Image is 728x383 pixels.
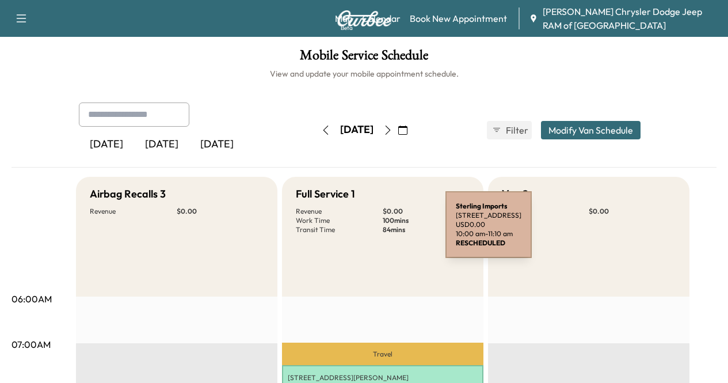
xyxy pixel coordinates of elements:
button: Modify Van Schedule [541,121,641,139]
h5: Airbag Recalls 3 [90,186,166,202]
p: 84 mins [383,225,470,234]
p: USD 0.00 [456,220,521,229]
p: Work Time [296,216,383,225]
div: [DATE] [134,131,189,158]
button: Filter [487,121,532,139]
p: $ 0.00 [383,207,470,216]
a: MapBeta [335,12,353,25]
p: 06:00AM [12,292,52,306]
p: Revenue [90,207,177,216]
span: [PERSON_NAME] Chrysler Dodge Jeep RAM of [GEOGRAPHIC_DATA] [543,5,719,32]
div: [DATE] [189,131,245,158]
b: RESCHEDULED [456,238,505,247]
p: 100 mins [383,216,470,225]
b: Sterling Imports [456,202,508,210]
h6: View and update your mobile appointment schedule. [12,68,716,79]
h5: Full Service 1 [296,186,355,202]
h5: Van 2 [502,186,528,202]
h1: Mobile Service Schedule [12,48,716,68]
p: Revenue [502,207,589,216]
p: [STREET_ADDRESS] [456,211,521,220]
p: Revenue [296,207,383,216]
div: [DATE] [79,131,134,158]
p: Transit Time [296,225,383,234]
p: 07:00AM [12,338,51,351]
p: Travel [282,343,483,365]
div: [DATE] [340,123,373,137]
div: Beta [341,24,353,32]
p: [STREET_ADDRESS][PERSON_NAME] [288,373,478,382]
span: Filter [506,123,527,137]
a: Book New Appointment [410,12,507,25]
p: $ 0.00 [589,207,676,216]
p: $ 0.00 [177,207,264,216]
a: Calendar [362,12,401,25]
p: 10:00 am - 11:10 am [456,229,521,238]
